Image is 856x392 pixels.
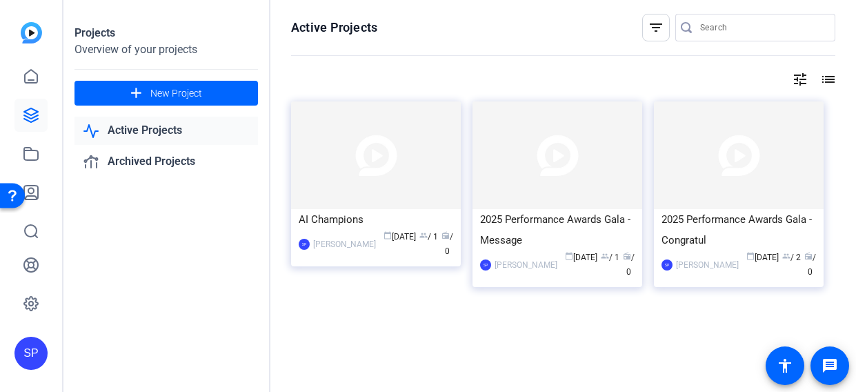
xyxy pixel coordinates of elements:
[648,19,664,36] mat-icon: filter_list
[441,232,453,256] span: / 0
[804,252,813,260] span: radio
[601,253,619,262] span: / 1
[623,253,635,277] span: / 0
[782,253,801,262] span: / 2
[480,209,635,251] div: 2025 Performance Awards Gala - Message
[74,41,258,58] div: Overview of your projects
[480,259,491,271] div: SP
[74,148,258,176] a: Archived Projects
[74,25,258,41] div: Projects
[804,253,816,277] span: / 0
[384,232,416,242] span: [DATE]
[74,81,258,106] button: New Project
[822,357,838,374] mat-icon: message
[782,252,790,260] span: group
[74,117,258,145] a: Active Projects
[128,85,145,102] mat-icon: add
[746,253,779,262] span: [DATE]
[419,231,428,239] span: group
[299,209,453,230] div: AI Champions
[291,19,377,36] h1: Active Projects
[21,22,42,43] img: blue-gradient.svg
[777,357,793,374] mat-icon: accessibility
[495,258,557,272] div: [PERSON_NAME]
[676,258,739,272] div: [PERSON_NAME]
[150,86,202,101] span: New Project
[565,253,597,262] span: [DATE]
[14,337,48,370] div: SP
[565,252,573,260] span: calendar_today
[419,232,438,242] span: / 1
[792,71,808,88] mat-icon: tune
[601,252,609,260] span: group
[441,231,450,239] span: radio
[384,231,392,239] span: calendar_today
[819,71,835,88] mat-icon: list
[746,252,755,260] span: calendar_today
[700,19,824,36] input: Search
[661,209,816,251] div: 2025 Performance Awards Gala - Congratul
[623,252,631,260] span: radio
[299,239,310,250] div: SP
[661,259,673,271] div: SP
[313,237,376,251] div: [PERSON_NAME]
